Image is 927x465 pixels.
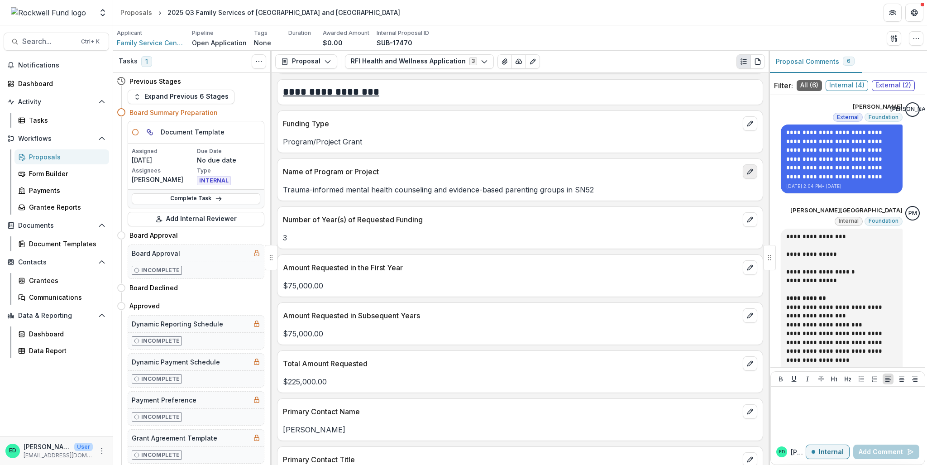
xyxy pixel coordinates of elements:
[96,446,107,456] button: More
[4,95,109,109] button: Open Activity
[29,239,102,249] div: Document Templates
[117,6,404,19] nav: breadcrumb
[117,38,185,48] span: Family Service Center of [GEOGRAPHIC_DATA] and [GEOGRAPHIC_DATA]
[132,167,195,175] p: Assignees
[323,29,369,37] p: Awarded Amount
[750,54,765,69] button: PDF view
[884,4,902,22] button: Partners
[117,29,142,37] p: Applicant
[161,127,225,137] h5: Document Template
[896,374,907,384] button: Align Center
[9,448,16,454] div: Estevan D. Delgado
[129,108,218,117] h4: Board Summary Preparation
[29,329,102,339] div: Dashboard
[18,135,95,143] span: Workflows
[526,54,540,69] button: Edit as form
[842,374,853,384] button: Heading 2
[141,413,180,421] p: Incomplete
[24,442,71,451] p: [PERSON_NAME]
[283,310,739,321] p: Amount Requested in Subsequent Years
[847,58,851,64] span: 6
[167,8,400,17] div: 2025 Q3 Family Services of [GEOGRAPHIC_DATA] and [GEOGRAPHIC_DATA]
[143,125,157,139] button: View dependent tasks
[141,56,152,67] span: 1
[14,113,109,128] a: Tasks
[377,38,412,48] p: SUB-17470
[779,450,785,454] div: Estevan D. Delgado
[4,76,109,91] a: Dashboard
[197,167,260,175] p: Type
[141,451,180,459] p: Incomplete
[14,236,109,251] a: Document Templates
[14,149,109,164] a: Proposals
[197,176,231,185] span: INTERNAL
[192,38,247,48] p: Open Application
[743,116,757,131] button: edit
[22,37,76,46] span: Search...
[806,445,850,459] button: Internal
[132,193,260,204] a: Complete Task
[18,312,95,320] span: Data & Reporting
[79,37,101,47] div: Ctrl + K
[129,77,181,86] h4: Previous Stages
[283,166,739,177] p: Name of Program or Project
[283,454,739,465] p: Primary Contact Title
[283,232,757,243] p: 3
[869,114,898,120] span: Foundation
[797,80,822,91] span: All ( 6 )
[141,337,180,345] p: Incomplete
[736,54,751,69] button: Plaintext view
[790,206,903,215] p: [PERSON_NAME][GEOGRAPHIC_DATA]
[128,212,264,226] button: Add Internal Reviewer
[788,374,799,384] button: Underline
[29,152,102,162] div: Proposals
[197,155,260,165] p: No due date
[129,230,178,240] h4: Board Approval
[254,38,271,48] p: None
[29,186,102,195] div: Payments
[283,136,757,147] p: Program/Project Grant
[743,404,757,419] button: edit
[29,346,102,355] div: Data Report
[816,374,827,384] button: Strike
[905,4,923,22] button: Get Help
[283,118,739,129] p: Funding Type
[283,280,757,291] p: $75,000.00
[283,262,739,273] p: Amount Requested in the First Year
[872,80,915,91] span: External ( 2 )
[29,169,102,178] div: Form Builder
[18,62,105,69] span: Notifications
[819,448,844,456] p: Internal
[14,290,109,305] a: Communications
[14,326,109,341] a: Dashboard
[132,395,196,405] h5: Payment Preference
[883,374,894,384] button: Align Left
[4,131,109,146] button: Open Workflows
[839,218,859,224] span: Internal
[14,343,109,358] a: Data Report
[18,79,102,88] div: Dashboard
[283,358,739,369] p: Total Amount Requested
[18,259,95,266] span: Contacts
[129,301,160,311] h4: Approved
[288,29,311,37] p: Duration
[283,424,757,435] p: [PERSON_NAME]
[323,38,343,48] p: $0.00
[18,222,95,230] span: Documents
[4,255,109,269] button: Open Contacts
[29,115,102,125] div: Tasks
[4,58,109,72] button: Notifications
[119,58,138,65] h3: Tasks
[129,283,178,292] h4: Board Declined
[141,375,180,383] p: Incomplete
[132,319,223,329] h5: Dynamic Reporting Schedule
[252,54,266,69] button: Toggle View Cancelled Tasks
[132,147,195,155] p: Assigned
[128,90,234,104] button: Expand Previous 6 Stages
[345,54,494,69] button: RFI Health and Wellness Application3
[743,164,757,179] button: edit
[774,80,793,91] p: Filter:
[908,211,917,216] div: Patrick Moreno-Covington
[837,114,859,120] span: External
[856,374,867,384] button: Bullet List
